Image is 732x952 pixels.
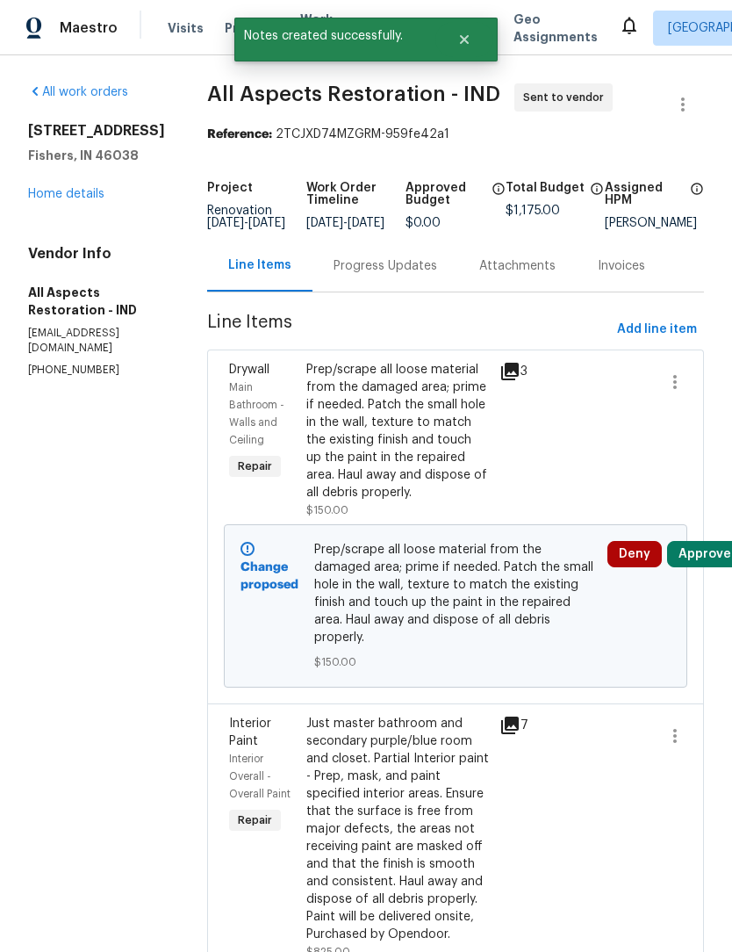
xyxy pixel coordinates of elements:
span: [DATE] [248,217,285,229]
span: Interior Overall - Overall Paint [229,754,291,799]
span: - [207,217,285,229]
span: Repair [231,811,279,829]
h5: All Aspects Restoration - IND [28,284,165,319]
div: [PERSON_NAME] [605,217,704,229]
button: Close [435,22,493,57]
p: [PHONE_NUMBER] [28,363,165,378]
div: Attachments [479,257,556,275]
h4: Vendor Info [28,245,165,263]
div: 7 [499,715,527,736]
span: Notes created successfully. [234,18,435,54]
span: $0.00 [405,217,441,229]
span: [DATE] [348,217,384,229]
h5: Fishers, IN 46038 [28,147,165,164]
div: 3 [499,361,527,382]
p: [EMAIL_ADDRESS][DOMAIN_NAME] [28,326,165,356]
span: Drywall [229,364,269,376]
span: Renovation [207,205,285,229]
span: The hpm assigned to this work order. [690,182,704,217]
span: $150.00 [306,505,348,516]
div: Progress Updates [334,257,437,275]
span: Line Items [207,314,610,346]
span: Geo Assignments [513,11,598,46]
span: Interior Paint [229,718,271,747]
h5: Total Budget [506,182,585,194]
h5: Approved Budget [405,182,485,206]
span: Visits [168,19,204,37]
h5: Project [207,182,253,194]
span: The total cost of line items that have been proposed by Opendoor. This sum includes line items th... [590,182,604,205]
div: 2TCJXD74MZGRM-959fe42a1 [207,126,704,143]
span: - [306,217,384,229]
div: Invoices [598,257,645,275]
span: All Aspects Restoration - IND [207,83,500,105]
span: Prep/scrape all loose material from the damaged area; prime if needed. Patch the small hole in th... [314,541,598,646]
span: Add line item [617,319,697,341]
span: $150.00 [314,653,598,671]
b: Reference: [207,128,272,141]
h2: [STREET_ADDRESS] [28,122,165,140]
span: [DATE] [207,217,244,229]
span: Work Orders [300,11,345,46]
span: Projects [225,19,279,37]
span: Sent to vendor [523,89,611,106]
h5: Assigned HPM [605,182,685,206]
div: Line Items [228,256,291,274]
span: The total cost of line items that have been approved by both Opendoor and the Trade Partner. This... [492,182,506,217]
span: [DATE] [306,217,343,229]
span: Main Bathroom - Walls and Ceiling [229,382,284,445]
span: Maestro [60,19,118,37]
div: Just master bathroom and secondary purple/blue room and closet. Partial Interior paint - Prep, ma... [306,715,489,943]
button: Deny [607,541,662,567]
div: Prep/scrape all loose material from the damaged area; prime if needed. Patch the small hole in th... [306,361,489,501]
span: $1,175.00 [506,205,560,217]
b: Change proposed [240,561,298,591]
a: Home details [28,188,104,200]
span: Repair [231,458,279,475]
h5: Work Order Timeline [306,182,405,206]
button: Add line item [610,314,704,346]
a: All work orders [28,86,128,98]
